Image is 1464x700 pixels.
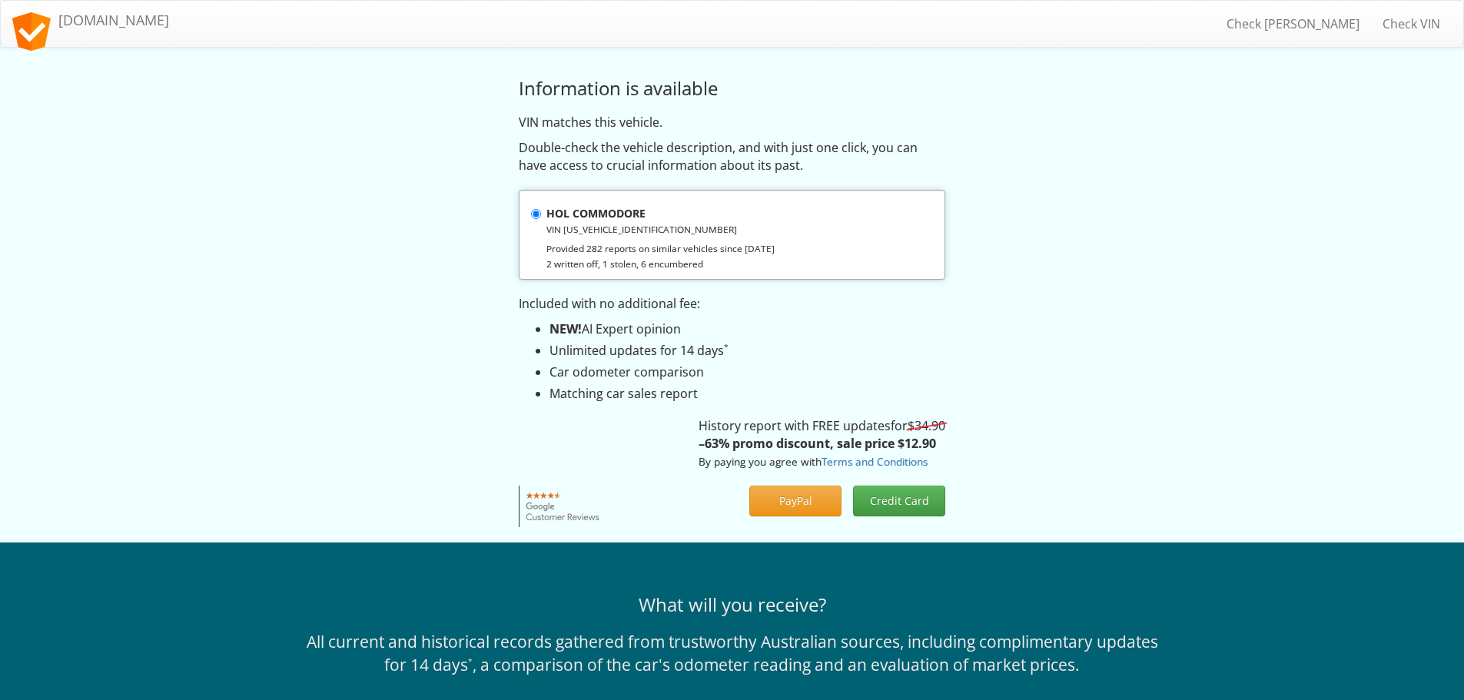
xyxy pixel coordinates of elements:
[1,1,181,39] a: [DOMAIN_NAME]
[294,595,1170,615] h3: What will you receive?
[891,417,945,434] span: for
[549,385,945,403] li: Matching car sales report
[699,435,936,452] strong: –63% promo discount, sale price $12.90
[519,139,945,174] p: Double-check the vehicle description, and with just one click, you can have access to crucial inf...
[1215,5,1371,43] a: Check [PERSON_NAME]
[531,209,541,219] input: HOL COMMODORE VIN [US_VEHICLE_IDENTIFICATION_NUMBER] Provided 282 reports on similar vehicles sin...
[546,206,646,221] strong: HOL COMMODORE
[749,486,842,516] button: PayPal
[822,454,928,469] a: Terms and Conditions
[699,417,945,470] p: History report with FREE updates
[546,257,703,270] small: 2 written off, 1 stolen, 6 encumbered
[546,242,775,254] small: Provided 282 reports on similar vehicles since [DATE]
[519,295,945,313] p: Included with no additional fee:
[549,320,945,338] li: AI Expert opinion
[546,223,737,235] small: VIN [US_VEHICLE_IDENTIFICATION_NUMBER]
[520,486,608,527] img: Google customer reviews
[699,454,928,469] small: By paying you agree with
[549,363,945,381] li: Car odometer comparison
[549,320,582,337] strong: NEW!
[908,417,945,434] s: $34.90
[549,342,945,360] li: Unlimited updates for 14 days
[1371,5,1452,43] a: Check VIN
[12,12,51,51] img: logo.svg
[853,486,945,516] button: Credit Card
[519,114,945,131] p: VIN matches this vehicle.
[294,630,1170,676] p: All current and historical records gathered from trustworthy Australian sources, including compli...
[519,78,945,98] h3: Information is available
